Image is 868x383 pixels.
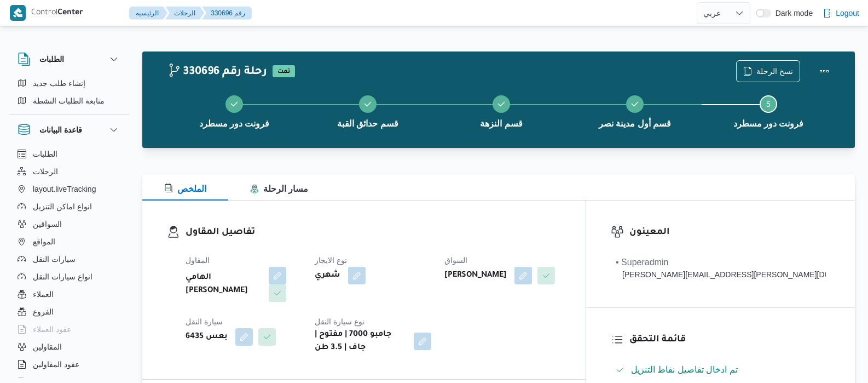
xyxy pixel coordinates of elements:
button: الطلبات [13,145,125,163]
button: انواع اماكن التنزيل [13,198,125,215]
button: الرحلات [13,163,125,180]
button: انواع سيارات النقل [13,268,125,285]
div: الطلبات [9,75,129,114]
button: تم ادخال تفاصيل نفاط التنزيل [611,361,830,379]
button: الفروع [13,303,125,321]
span: قسم أول مدينة نصر [599,117,671,130]
span: Dark mode [771,9,813,18]
span: سيارة النقل [186,317,223,326]
span: مسار الرحلة [250,184,308,193]
span: قسم النزهة [480,117,522,130]
span: نوع الايجار [315,256,347,265]
b: [PERSON_NAME] [444,269,507,282]
h3: الطلبات [39,53,64,66]
button: layout.liveTracking [13,180,125,198]
span: السواقين [33,218,62,231]
span: فرونت دور مسطرد [199,117,270,130]
button: الرحلات [165,7,204,20]
b: الهامي [PERSON_NAME] [186,271,261,298]
svg: Step 1 is complete [230,100,239,108]
svg: Step 4 is complete [630,100,639,108]
button: المواقع [13,233,125,250]
button: إنشاء طلب جديد [13,75,125,92]
button: فرونت دور مسطرد [167,82,301,139]
span: سيارات النقل [33,253,76,266]
button: Logout [818,2,864,24]
span: العملاء [33,288,54,301]
span: عقود العملاء [33,323,71,336]
button: قسم أول مدينة نصر [568,82,702,139]
b: تمت [277,68,290,75]
span: قسم حدائق القبة [337,117,398,130]
button: Actions [813,60,835,82]
span: السواق [444,256,467,265]
h3: تفاصيل المقاول [186,225,561,240]
span: انواع سيارات النقل [33,270,92,283]
span: الفروع [33,305,54,318]
button: قاعدة البيانات [18,123,120,136]
span: الملخص [164,184,206,193]
span: انواع اماكن التنزيل [33,200,92,213]
b: Center [57,9,83,18]
h3: قائمة التحقق [629,333,830,347]
span: المواقع [33,235,55,248]
button: عقود المقاولين [13,356,125,373]
button: سيارات النقل [13,250,125,268]
button: المقاولين [13,338,125,356]
div: قاعدة البيانات [9,145,129,382]
div: • Superadmin [616,256,826,269]
b: شهري [315,269,340,282]
span: نوع سيارة النقل [315,317,364,326]
button: الرئيسيه [129,7,167,20]
button: قسم النزهة [435,82,568,139]
b: بعس 6435 [186,330,228,344]
span: إنشاء طلب جديد [33,77,85,90]
img: X8yXhbKr1z7QwAAAABJRU5ErkJggg== [10,5,26,21]
span: المقاول [186,256,210,265]
span: عقود المقاولين [33,358,79,371]
button: عقود العملاء [13,321,125,338]
svg: Step 2 is complete [363,100,372,108]
span: 5 [766,100,771,108]
button: متابعة الطلبات النشطة [13,92,125,110]
h2: 330696 رحلة رقم [167,65,267,79]
span: تم ادخال تفاصيل نفاط التنزيل [631,365,738,374]
button: فرونت دور مسطرد [702,82,835,139]
span: layout.liveTracking [33,182,96,196]
b: جامبو 7000 | مفتوح | جاف | 3.5 طن [315,328,406,355]
svg: Step 3 is complete [497,100,506,108]
span: الرحلات [33,165,58,178]
h3: قاعدة البيانات [39,123,82,136]
span: تمت [273,65,295,77]
button: 330696 رقم [202,7,252,20]
button: قسم حدائق القبة [301,82,435,139]
span: • Superadmin mohamed.nabil@illa.com.eg [616,256,826,281]
span: متابعة الطلبات النشطة [33,94,105,107]
span: Logout [836,7,859,20]
span: المقاولين [33,340,62,353]
div: [PERSON_NAME][EMAIL_ADDRESS][PERSON_NAME][DOMAIN_NAME] [616,269,826,281]
h3: المعينون [629,225,830,240]
button: الطلبات [18,53,120,66]
span: تم ادخال تفاصيل نفاط التنزيل [631,363,738,376]
span: فرونت دور مسطرد [733,117,804,130]
button: العملاء [13,285,125,303]
button: السواقين [13,215,125,233]
span: الطلبات [33,147,57,161]
button: نسخ الرحلة [736,60,800,82]
span: نسخ الرحلة [756,65,793,78]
